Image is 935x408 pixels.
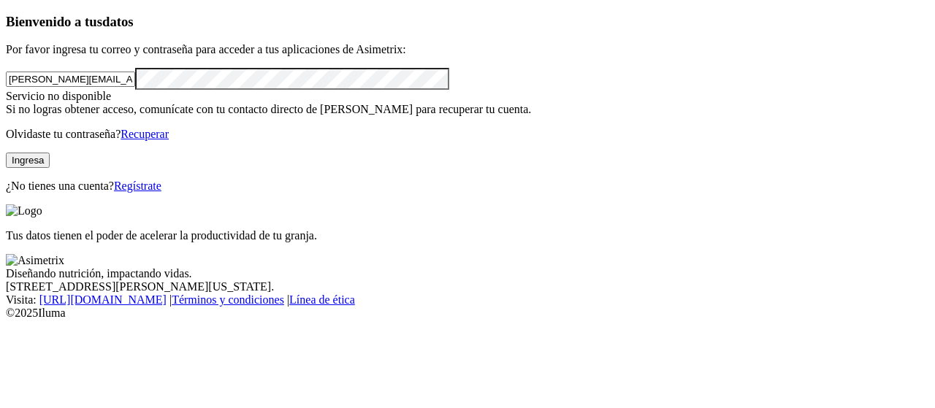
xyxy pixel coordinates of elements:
[121,128,169,140] a: Recuperar
[172,293,284,306] a: Términos y condiciones
[6,153,50,168] button: Ingresa
[114,180,161,192] a: Regístrate
[289,293,355,306] a: Línea de ética
[6,267,929,280] div: Diseñando nutrición, impactando vidas.
[39,293,167,306] a: [URL][DOMAIN_NAME]
[6,128,929,141] p: Olvidaste tu contraseña?
[6,72,135,87] input: Tu correo
[6,14,929,30] h3: Bienvenido a tus
[6,229,929,242] p: Tus datos tienen el poder de acelerar la productividad de tu granja.
[6,280,929,293] div: [STREET_ADDRESS][PERSON_NAME][US_STATE].
[6,293,929,307] div: Visita : | |
[6,254,64,267] img: Asimetrix
[6,43,929,56] p: Por favor ingresa tu correo y contraseña para acceder a tus aplicaciones de Asimetrix:
[102,14,134,29] span: datos
[6,180,929,193] p: ¿No tienes una cuenta?
[6,204,42,218] img: Logo
[6,307,929,320] div: © 2025 Iluma
[6,90,929,116] div: Servicio no disponible Si no logras obtener acceso, comunícate con tu contacto directo de [PERSON...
